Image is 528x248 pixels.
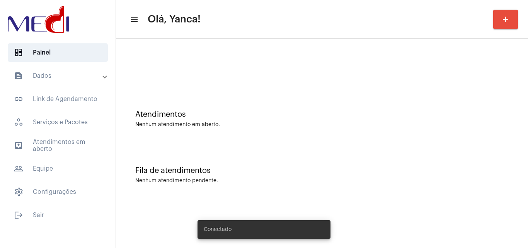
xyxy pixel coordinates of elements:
mat-icon: sidenav icon [130,15,138,24]
span: Serviços e Pacotes [8,113,108,132]
mat-icon: sidenav icon [14,164,23,173]
mat-icon: add [501,15,510,24]
div: Atendimentos [135,110,509,119]
mat-panel-title: Dados [14,71,103,80]
span: sidenav icon [14,187,23,197]
span: Painel [8,43,108,62]
mat-icon: sidenav icon [14,210,23,220]
mat-icon: sidenav icon [14,141,23,150]
mat-icon: sidenav icon [14,71,23,80]
span: Link de Agendamento [8,90,108,108]
span: Equipe [8,159,108,178]
span: Atendimentos em aberto [8,136,108,155]
div: Nenhum atendimento pendente. [135,178,218,184]
div: Nenhum atendimento em aberto. [135,122,509,128]
span: sidenav icon [14,48,23,57]
span: Olá, Yanca! [148,13,201,26]
span: Conectado [204,226,232,233]
div: Fila de atendimentos [135,166,509,175]
span: Configurações [8,183,108,201]
mat-expansion-panel-header: sidenav iconDados [5,67,116,85]
span: Sair [8,206,108,224]
span: sidenav icon [14,118,23,127]
mat-icon: sidenav icon [14,94,23,104]
img: d3a1b5fa-500b-b90f-5a1c-719c20e9830b.png [6,4,71,35]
